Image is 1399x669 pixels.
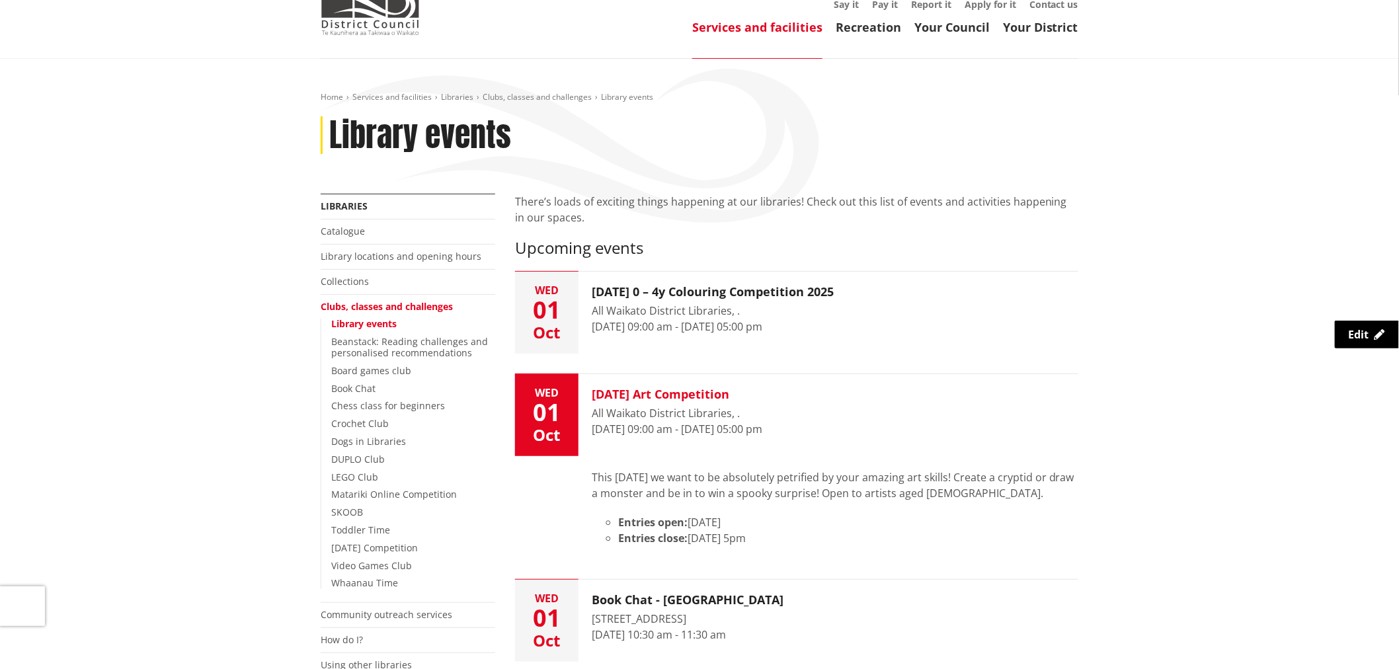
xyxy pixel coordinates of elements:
a: Libraries [321,200,368,212]
a: Matariki Online Competition [331,488,457,500]
time: [DATE] 09:00 am - [DATE] 05:00 pm [592,422,762,436]
a: Services and facilities [352,91,432,102]
a: [DATE] Competition [331,541,418,554]
iframe: Messenger Launcher [1338,613,1386,661]
h3: [DATE] 0 – 4y Colouring Competition 2025 [592,285,834,299]
h3: Book Chat - [GEOGRAPHIC_DATA] [592,593,783,608]
div: [STREET_ADDRESS] [592,611,783,627]
div: All Waikato District Libraries, . [592,303,834,319]
div: Wed [515,285,579,295]
button: Wed 01 Oct Book Chat - [GEOGRAPHIC_DATA] [STREET_ADDRESS] [DATE] 10:30 am - 11:30 am [515,580,1078,662]
a: How do I? [321,633,363,646]
a: Home [321,91,343,102]
a: Dogs in Libraries [331,435,406,448]
a: Community outreach services [321,608,452,621]
div: Oct [515,427,579,443]
a: Collections [321,275,369,288]
span: Library events [601,91,653,102]
div: All Waikato District Libraries, . [592,405,762,421]
a: Whaanau Time [331,576,398,589]
strong: Entries close: [618,531,688,545]
a: LEGO Club [331,471,378,483]
p: There’s loads of exciting things happening at our libraries! Check out this list of events and ac... [515,194,1078,225]
button: Wed 01 Oct [DATE] 0 – 4y Colouring Competition 2025 All Waikato District Libraries, . [DATE] 09:0... [515,272,1078,354]
a: Catalogue [321,225,365,237]
a: Clubs, classes and challenges [321,300,453,313]
a: Clubs, classes and challenges [483,91,592,102]
time: [DATE] 09:00 am - [DATE] 05:00 pm [592,319,762,334]
li: [DATE] [618,514,1078,530]
a: Services and facilities [692,19,822,35]
a: Chess class for beginners [331,399,445,412]
strong: Entries open: [618,515,688,530]
div: Wed [515,387,579,398]
a: Beanstack: Reading challenges and personalised recommendations [331,335,488,359]
div: Oct [515,325,579,340]
div: Wed [515,593,579,604]
a: Video Games Club [331,559,412,572]
a: Your District [1003,19,1078,35]
a: Book Chat [331,382,376,395]
time: [DATE] 10:30 am - 11:30 am [592,627,726,642]
span: Edit [1349,327,1369,342]
a: Your Council [914,19,990,35]
a: Edit [1335,321,1399,348]
h3: Upcoming events [515,239,1078,258]
a: DUPLO Club [331,453,385,465]
li: [DATE] 5pm [618,530,1078,546]
a: Recreation [836,19,901,35]
div: 01 [515,606,579,630]
div: 01 [515,401,579,424]
a: Toddler Time [331,524,390,536]
a: Libraries [441,91,473,102]
h3: [DATE] Art Competition [592,387,762,402]
a: SKOOB [331,506,363,518]
button: Wed 01 Oct [DATE] Art Competition All Waikato District Libraries, . [DATE] 09:00 am - [DATE] 05:0... [515,374,1078,456]
a: Crochet Club [331,417,389,430]
a: Library events [331,317,397,330]
p: This [DATE] we want to be absolutely petrified by your amazing art skills! Create a cryptid or dr... [592,469,1078,501]
div: Oct [515,633,579,649]
nav: breadcrumb [321,92,1078,103]
a: Library locations and opening hours [321,250,481,262]
a: Board games club [331,364,411,377]
div: 01 [515,298,579,322]
h1: Library events [329,116,511,155]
